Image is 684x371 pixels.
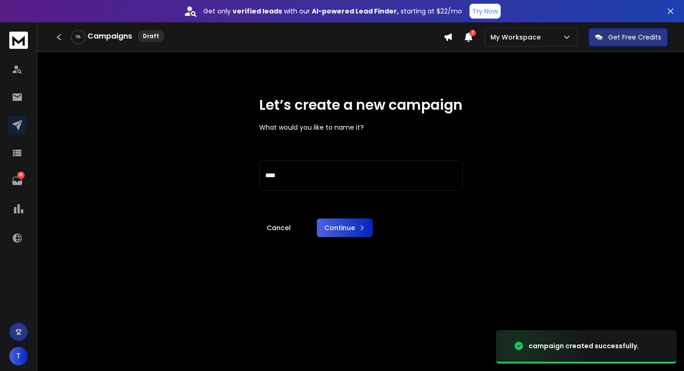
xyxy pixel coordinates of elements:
img: logo [9,32,28,49]
p: Get Free Credits [608,33,661,42]
p: My Workspace [490,33,544,42]
button: Try Now [469,4,501,19]
p: Get only with our starting at $22/mo [203,7,462,16]
button: Get Free Credits [589,28,668,46]
div: Draft [138,30,164,42]
strong: verified leads [233,7,282,16]
p: Try Now [472,7,498,16]
button: T [9,347,28,365]
h1: Let’s create a new campaign [259,97,463,113]
a: 18 [8,172,27,190]
a: Cancel [259,219,298,237]
p: What would you like to name it? [259,123,463,132]
strong: AI-powered Lead Finder, [312,7,399,16]
p: 18 [17,172,25,179]
p: 0 % [76,34,80,40]
span: 7 [469,30,476,36]
div: campaign created successfully. [529,341,639,351]
h1: Campaigns [87,31,132,42]
button: Continue [317,219,373,237]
